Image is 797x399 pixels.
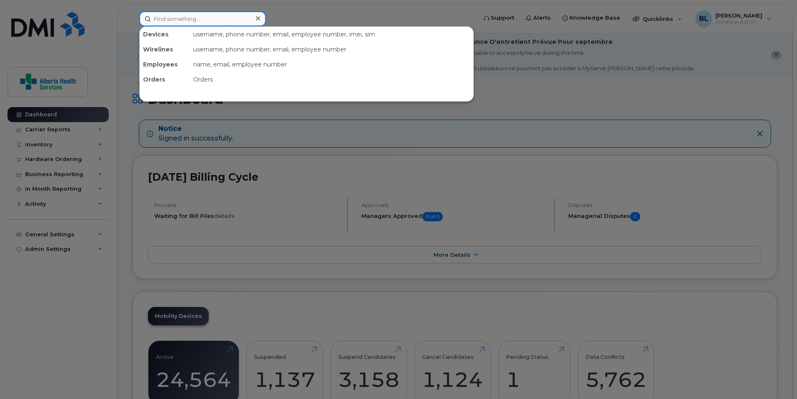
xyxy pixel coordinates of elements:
div: Employees [140,57,190,72]
div: Devices [140,27,190,42]
div: Orders [140,72,190,87]
div: Wirelines [140,42,190,57]
div: Orders [190,72,473,87]
div: name, email, employee number [190,57,473,72]
div: username, phone number, email, employee number, imei, sim [190,27,473,42]
div: username, phone number, email, employee number [190,42,473,57]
